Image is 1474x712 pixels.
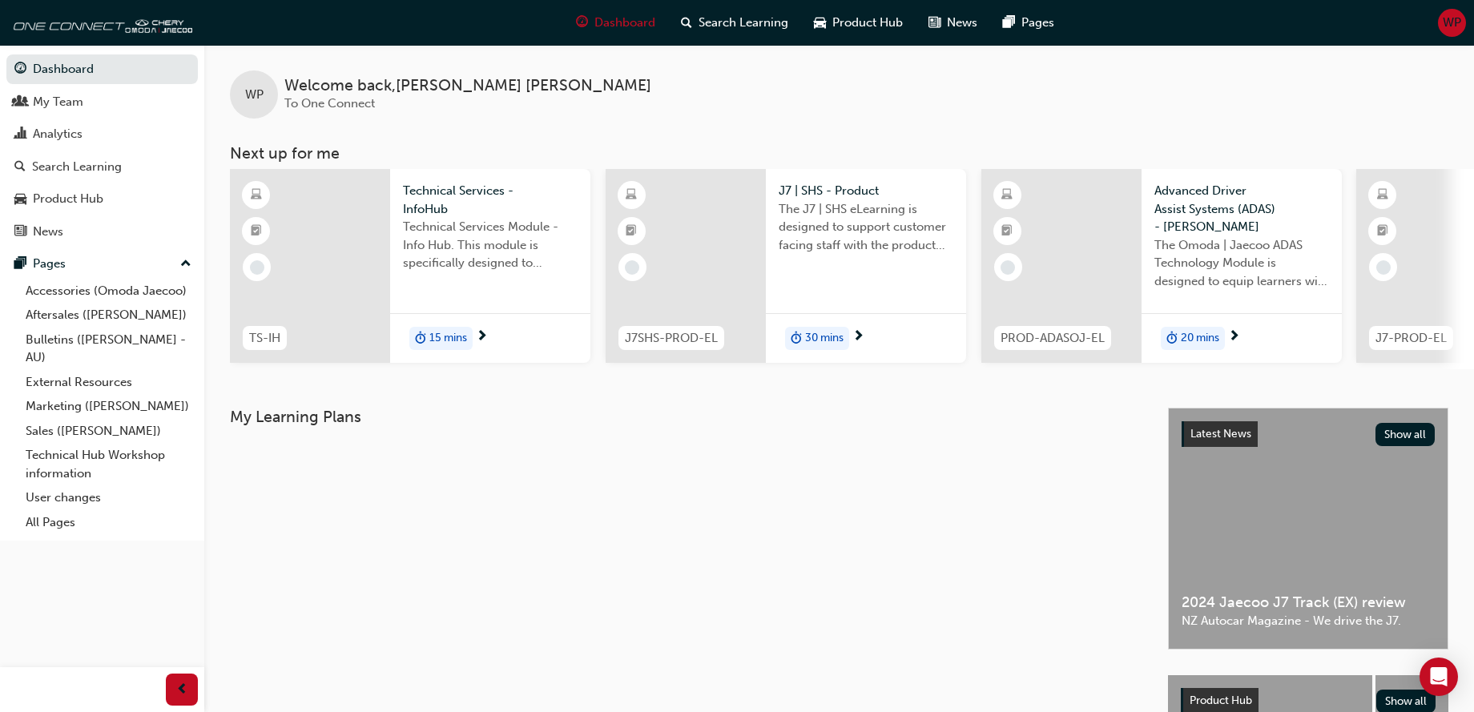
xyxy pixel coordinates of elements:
a: search-iconSearch Learning [668,6,801,39]
a: Search Learning [6,152,198,182]
span: guage-icon [576,13,588,33]
a: Latest NewsShow all [1182,421,1435,447]
div: Pages [33,255,66,273]
span: next-icon [1228,330,1240,344]
a: All Pages [19,510,198,535]
span: News [947,14,977,32]
span: car-icon [14,192,26,207]
span: learningResourceType_ELEARNING-icon [626,185,637,206]
a: News [6,217,198,247]
a: news-iconNews [916,6,990,39]
span: learningRecordVerb_NONE-icon [1001,260,1015,275]
span: Advanced Driver Assist Systems (ADAS) - [PERSON_NAME] [1154,182,1329,236]
img: oneconnect [8,6,192,38]
div: Search Learning [32,158,122,176]
span: guage-icon [14,62,26,77]
span: J7-PROD-EL [1375,329,1447,348]
a: guage-iconDashboard [563,6,668,39]
span: duration-icon [791,328,802,349]
span: pages-icon [14,257,26,272]
div: Analytics [33,125,83,143]
span: Pages [1021,14,1054,32]
a: car-iconProduct Hub [801,6,916,39]
span: Latest News [1190,427,1251,440]
span: learningResourceType_ELEARNING-icon [251,185,262,206]
a: TS-IHTechnical Services - InfoHubTechnical Services Module - Info Hub. This module is specificall... [230,169,590,363]
span: search-icon [14,160,26,175]
span: pages-icon [1003,13,1015,33]
span: WP [1443,14,1461,32]
span: duration-icon [1166,328,1178,349]
span: up-icon [180,254,191,275]
span: The J7 | SHS eLearning is designed to support customer facing staff with the product and sales in... [779,200,953,255]
span: chart-icon [14,127,26,142]
span: prev-icon [176,680,188,700]
span: PROD-ADASOJ-EL [1001,329,1105,348]
span: car-icon [814,13,826,33]
a: pages-iconPages [990,6,1067,39]
button: Pages [6,249,198,279]
span: J7SHS-PROD-EL [625,329,718,348]
span: next-icon [476,330,488,344]
span: The Omoda | Jaecoo ADAS Technology Module is designed to equip learners with essential knowledge ... [1154,236,1329,291]
a: Product Hub [6,184,198,214]
h3: Next up for me [204,144,1474,163]
a: Dashboard [6,54,198,84]
span: news-icon [928,13,940,33]
a: Analytics [6,119,198,149]
span: Dashboard [594,14,655,32]
span: learningResourceType_ELEARNING-icon [1001,185,1013,206]
span: booktick-icon [626,221,637,242]
a: J7SHS-PROD-ELJ7 | SHS - ProductThe J7 | SHS eLearning is designed to support customer facing staf... [606,169,966,363]
span: learningRecordVerb_NONE-icon [625,260,639,275]
span: learningRecordVerb_NONE-icon [1376,260,1391,275]
span: booktick-icon [1377,221,1388,242]
span: To One Connect [284,96,375,111]
a: My Team [6,87,198,117]
span: 2024 Jaecoo J7 Track (EX) review [1182,593,1435,612]
span: TS-IH [249,329,280,348]
a: Accessories (Omoda Jaecoo) [19,279,198,304]
span: Technical Services Module - Info Hub. This module is specifically designed to address the require... [403,218,578,272]
span: learningRecordVerb_NONE-icon [250,260,264,275]
span: 20 mins [1181,329,1219,348]
span: Product Hub [832,14,903,32]
a: Bulletins ([PERSON_NAME] - AU) [19,328,198,370]
button: WP [1438,9,1466,37]
a: Latest NewsShow all2024 Jaecoo J7 Track (EX) reviewNZ Autocar Magazine - We drive the J7. [1168,408,1448,650]
h3: My Learning Plans [230,408,1142,426]
div: My Team [33,93,83,111]
a: Sales ([PERSON_NAME]) [19,419,198,444]
a: Marketing ([PERSON_NAME]) [19,394,198,419]
span: booktick-icon [1001,221,1013,242]
span: J7 | SHS - Product [779,182,953,200]
span: learningResourceType_ELEARNING-icon [1377,185,1388,206]
span: next-icon [852,330,864,344]
button: Show all [1375,423,1436,446]
div: Open Intercom Messenger [1420,658,1458,696]
span: people-icon [14,95,26,110]
span: news-icon [14,225,26,239]
span: Search Learning [699,14,788,32]
a: Aftersales ([PERSON_NAME]) [19,303,198,328]
span: 30 mins [805,329,844,348]
span: NZ Autocar Magazine - We drive the J7. [1182,612,1435,630]
span: Technical Services - InfoHub [403,182,578,218]
span: duration-icon [415,328,426,349]
a: External Resources [19,370,198,395]
span: booktick-icon [251,221,262,242]
div: News [33,223,63,241]
div: Product Hub [33,190,103,208]
span: search-icon [681,13,692,33]
span: Welcome back , [PERSON_NAME] [PERSON_NAME] [284,77,651,95]
a: Technical Hub Workshop information [19,443,198,485]
span: Product Hub [1190,694,1252,707]
a: User changes [19,485,198,510]
button: DashboardMy TeamAnalyticsSearch LearningProduct HubNews [6,51,198,249]
a: PROD-ADASOJ-ELAdvanced Driver Assist Systems (ADAS) - [PERSON_NAME]The Omoda | Jaecoo ADAS Techno... [981,169,1342,363]
span: WP [245,86,264,104]
span: 15 mins [429,329,467,348]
